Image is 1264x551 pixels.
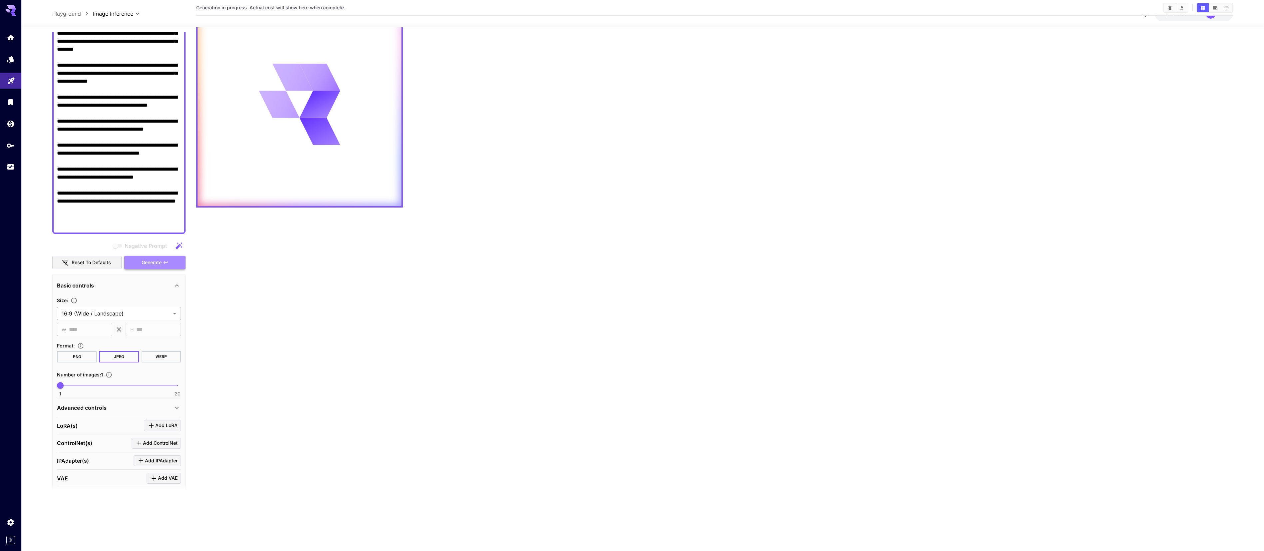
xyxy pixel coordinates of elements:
span: -$0.13 [1161,11,1177,17]
div: Library [7,98,15,106]
p: VAE [57,474,68,482]
span: H [130,326,134,333]
button: Choose the file format for the output image. [75,342,87,349]
span: Negative Prompt [125,242,167,250]
button: Adjust the dimensions of the generated image by specifying its width and height in pixels, or sel... [68,297,80,304]
span: Size : [57,297,68,303]
span: Add LoRA [155,421,178,430]
a: Playground [52,10,81,18]
button: Click to add VAE [147,473,181,484]
div: Show images in grid viewShow images in video viewShow images in list view [1196,3,1233,13]
nav: breadcrumb [52,10,93,18]
div: Models [7,55,15,63]
button: Click to add LoRA [144,420,181,431]
button: Click to add IPAdapter [134,455,181,466]
span: 1 [59,390,61,397]
span: Generation in progress. Actual cost will show here when complete. [196,5,345,10]
p: ControlNet(s) [57,439,92,447]
button: Show images in grid view [1197,3,1209,12]
div: Playground [7,74,15,83]
button: Expand sidebar [6,536,15,544]
button: Click to add ControlNet [132,438,181,449]
button: WEBP [142,351,181,362]
p: Basic controls [57,281,94,289]
p: Advanced controls [57,404,107,412]
div: Wallet [7,120,15,128]
span: Format : [57,343,75,348]
button: PNG [57,351,97,362]
div: Home [7,33,15,42]
span: Generate [142,259,162,267]
div: Clear ImagesDownload All [1163,3,1188,13]
div: Advanced controls [57,400,181,416]
button: Generate [124,256,186,270]
button: Reset to defaults [52,256,122,270]
span: Add VAE [158,474,178,482]
span: 16:9 (Wide / Landscape) [62,309,170,317]
button: Download All [1176,3,1188,12]
div: Usage [7,163,15,171]
div: Basic controls [57,277,181,293]
span: Add ControlNet [143,439,178,447]
div: API Keys [7,141,15,150]
span: Image Inference [93,10,133,18]
span: credits left [1177,11,1200,17]
p: IPAdapter(s) [57,457,89,465]
span: Add IPAdapter [145,457,178,465]
span: Number of images : 1 [57,372,103,377]
button: Show images in list view [1221,3,1232,12]
div: Settings [7,518,15,526]
span: 20 [175,390,181,397]
p: LoRA(s) [57,422,78,430]
button: Specify how many images to generate in a single request. Each image generation will be charged se... [103,371,115,378]
span: Negative prompts are not compatible with the selected model. [111,242,172,250]
button: JPEG [99,351,139,362]
button: Clear Images [1164,3,1176,12]
button: Show images in video view [1209,3,1221,12]
span: W [62,326,66,333]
